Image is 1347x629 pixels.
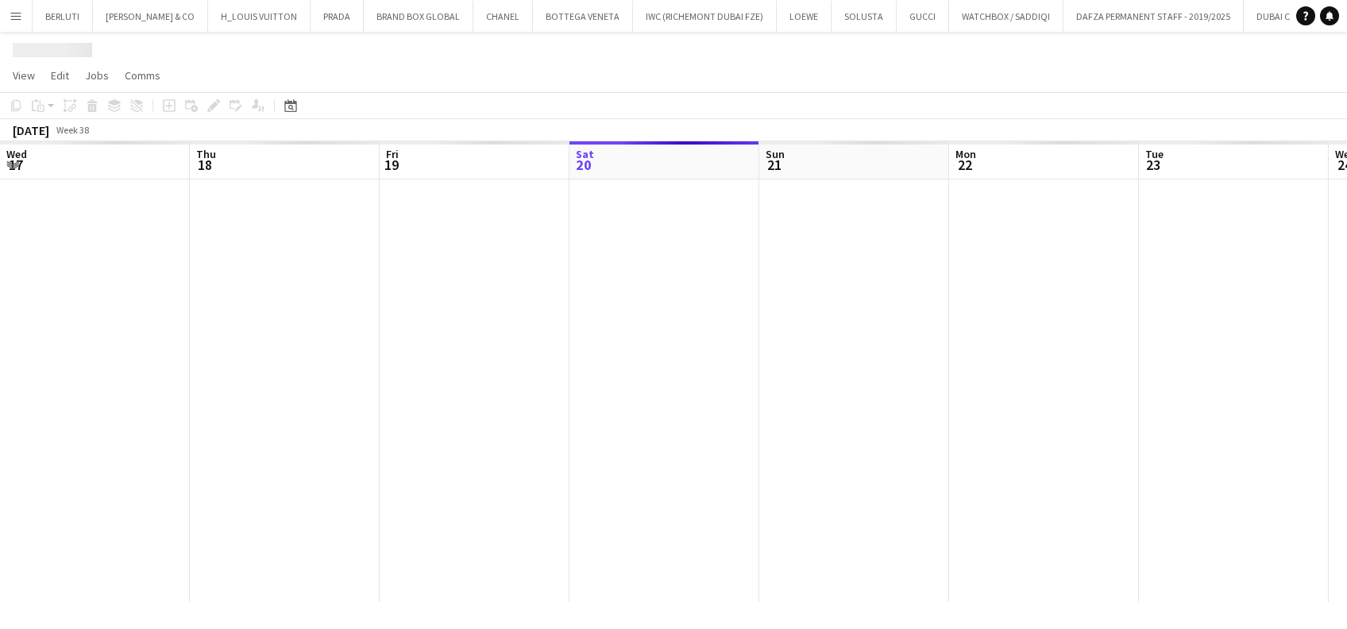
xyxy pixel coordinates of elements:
span: 23 [1143,156,1164,174]
button: SOLUSTA [832,1,897,32]
span: Wed [6,147,27,161]
a: Jobs [79,65,115,86]
a: Edit [44,65,75,86]
button: DAFZA PERMANENT STAFF - 2019/2025 [1063,1,1244,32]
span: 17 [4,156,27,174]
span: View [13,68,35,83]
button: BERLUTI [33,1,93,32]
div: [DATE] [13,122,49,138]
span: 22 [953,156,976,174]
span: Fri [386,147,399,161]
span: 18 [194,156,216,174]
span: Comms [125,68,160,83]
span: Tue [1145,147,1164,161]
span: 19 [384,156,399,174]
button: PRADA [311,1,364,32]
button: H_LOUIS VUITTON [208,1,311,32]
span: Sat [576,147,594,161]
span: 21 [763,156,785,174]
span: Week 38 [52,124,92,136]
button: [PERSON_NAME] & CO [93,1,208,32]
button: LOEWE [777,1,832,32]
span: Thu [196,147,216,161]
button: IWC (RICHEMONT DUBAI FZE) [633,1,777,32]
a: Comms [118,65,167,86]
button: GUCCI [897,1,949,32]
button: WATCHBOX / SADDIQI [949,1,1063,32]
span: Sun [766,147,785,161]
span: Jobs [85,68,109,83]
button: BOTTEGA VENETA [533,1,633,32]
span: Mon [955,147,976,161]
span: 20 [573,156,594,174]
span: Edit [51,68,69,83]
a: View [6,65,41,86]
button: BRAND BOX GLOBAL [364,1,473,32]
button: CHANEL [473,1,533,32]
